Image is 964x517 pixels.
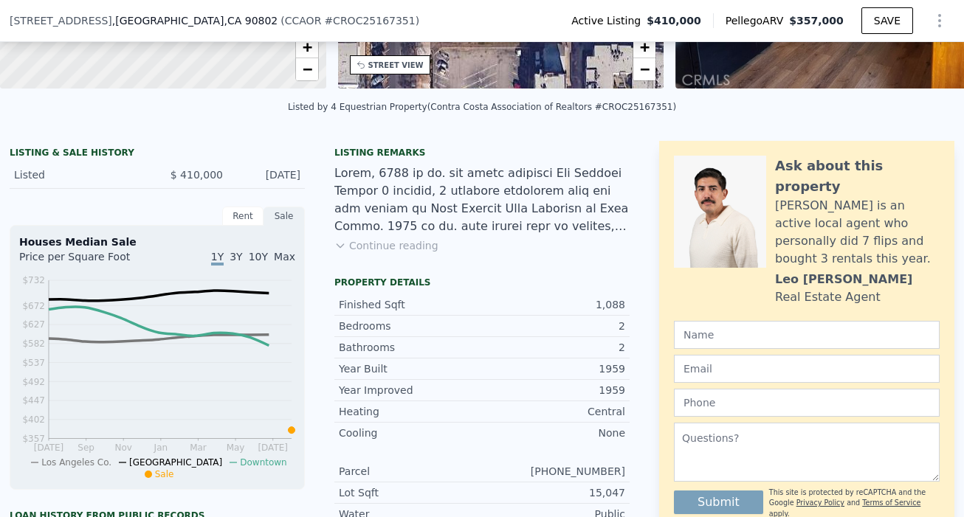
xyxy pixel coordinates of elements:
span: 3Y [230,251,242,263]
tspan: $447 [22,395,45,406]
span: Downtown [240,457,286,468]
button: Submit [674,490,763,514]
tspan: May [227,443,245,453]
div: Bathrooms [339,340,482,355]
span: $410,000 [647,13,701,28]
a: Privacy Policy [796,499,844,507]
div: Lorem, 6788 ip do. sit ametc adipisci Eli Seddoei Tempor 0 incidid, 2 utlabore etdolorem aliq eni... [334,164,630,235]
span: , [GEOGRAPHIC_DATA] [112,13,278,28]
div: Year Built [339,361,482,376]
tspan: $357 [22,434,45,444]
span: [GEOGRAPHIC_DATA] [129,457,222,468]
tspan: $732 [22,275,45,285]
div: 2 [482,340,625,355]
div: [DATE] [235,167,300,182]
button: Continue reading [334,238,438,253]
tspan: $627 [22,319,45,330]
tspan: Sep [78,443,94,453]
div: Bedrooms [339,319,482,333]
div: Cooling [339,426,482,440]
input: Email [674,355,940,383]
div: 1959 [482,383,625,398]
tspan: Nov [115,443,132,453]
a: Zoom in [633,36,655,58]
div: 15,047 [482,485,625,500]
div: Year Improved [339,383,482,398]
a: Zoom out [633,58,655,80]
div: LISTING & SALE HISTORY [10,147,305,162]
div: [PHONE_NUMBER] [482,464,625,479]
div: Houses Median Sale [19,235,295,249]
tspan: Mar [190,443,207,453]
div: Property details [334,277,630,288]
div: Ask about this property [775,156,940,197]
span: Active Listing [571,13,647,28]
tspan: $537 [22,358,45,368]
span: [STREET_ADDRESS] [10,13,112,28]
span: # CROC25167351 [324,15,415,27]
button: Show Options [925,6,954,35]
span: $357,000 [789,15,844,27]
div: Leo [PERSON_NAME] [775,271,912,288]
div: Lot Sqft [339,485,482,500]
div: STREET VIEW [368,60,424,71]
button: SAVE [861,7,913,34]
div: 2 [482,319,625,333]
input: Phone [674,389,940,417]
span: $ 410,000 [171,169,223,181]
span: − [640,60,650,78]
div: 1,088 [482,297,625,312]
span: − [302,60,311,78]
span: CCAOR [285,15,322,27]
span: Sale [155,469,174,479]
div: Real Estate Agent [775,288,881,306]
span: + [302,38,311,56]
div: Price per Square Foot [19,249,157,273]
tspan: $402 [22,414,45,425]
tspan: [DATE] [258,443,288,453]
input: Name [674,321,940,349]
div: Finished Sqft [339,297,482,312]
span: Los Angeles Co. [41,457,111,468]
div: ( ) [280,13,419,28]
a: Zoom in [296,36,318,58]
a: Zoom out [296,58,318,80]
tspan: $582 [22,339,45,349]
span: + [640,38,650,56]
div: Listing remarks [334,147,630,159]
div: 1959 [482,361,625,376]
tspan: $492 [22,377,45,387]
tspan: $672 [22,301,45,311]
div: [PERSON_NAME] is an active local agent who personally did 7 flips and bought 3 rentals this year. [775,197,940,268]
div: Central [482,404,625,419]
div: Listed by 4 Equestrian Property (Contra Costa Association of Realtors #CROC25167351) [288,102,676,112]
div: Parcel [339,464,482,479]
div: Heating [339,404,482,419]
div: Listed [14,167,145,182]
tspan: Jan [154,443,168,453]
span: 10Y [249,251,268,263]
div: Rent [222,207,264,226]
span: , CA 90802 [224,15,278,27]
span: Max [274,251,295,263]
tspan: [DATE] [34,443,64,453]
div: None [482,426,625,440]
span: Pellego ARV [726,13,790,28]
a: Terms of Service [862,499,920,507]
div: Sale [264,207,305,226]
span: 1Y [211,251,224,266]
